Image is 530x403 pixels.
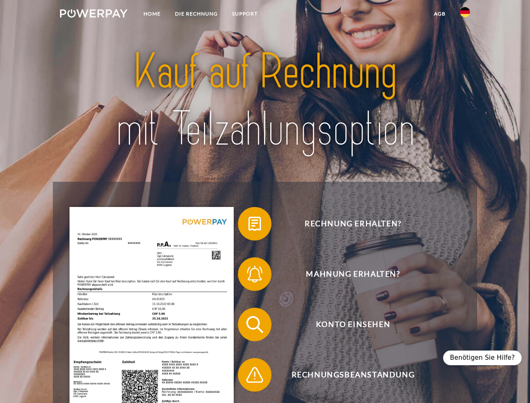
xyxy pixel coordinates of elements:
span: Mahnung erhalten? [250,257,456,291]
button: Rechnungsbeanstandung [238,358,456,392]
span: Konto einsehen [250,308,456,341]
img: qb_search.svg [244,314,265,335]
div: Benötigen Sie Hilfe? [443,351,522,365]
span: Rechnung erhalten? [250,207,456,241]
button: Mahnung erhalten? [238,257,456,291]
img: qb_bell.svg [244,264,265,285]
button: Rechnung erhalten? [238,207,456,241]
img: qb_warning.svg [244,364,265,385]
a: SUPPORT [225,6,265,21]
img: de [460,7,470,17]
img: logo-powerpay-white.svg [60,9,128,18]
img: title-powerpay_de.svg [80,40,450,161]
a: Home [136,6,168,21]
a: agb [427,6,453,21]
button: Konto einsehen [238,308,456,341]
img: qb_bill.svg [244,213,265,234]
span: Rechnungsbeanstandung [250,358,456,392]
a: DIE RECHNUNG [168,6,225,21]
